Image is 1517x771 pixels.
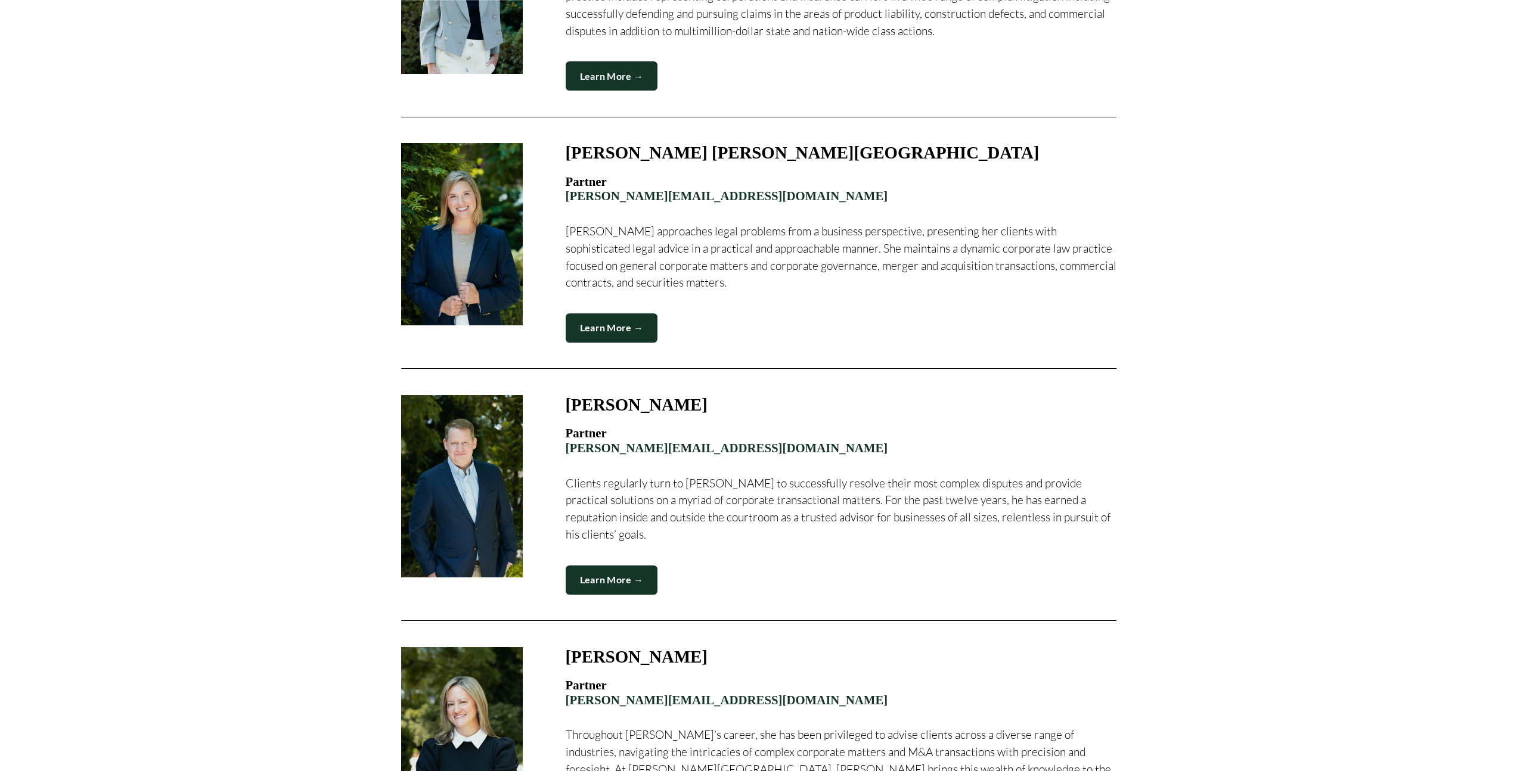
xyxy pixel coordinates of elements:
h3: [PERSON_NAME] [PERSON_NAME][GEOGRAPHIC_DATA] [566,143,1040,162]
h3: [PERSON_NAME] [566,647,708,666]
a: [PERSON_NAME][EMAIL_ADDRESS][DOMAIN_NAME] [566,441,888,455]
h4: Partner [566,175,1116,204]
a: Learn More → [566,61,658,91]
p: [PERSON_NAME] approaches legal problems from a business perspective, presenting her clients with ... [566,223,1116,291]
a: Learn More → [566,565,658,595]
a: Learn More → [566,313,658,343]
a: [PERSON_NAME][EMAIL_ADDRESS][DOMAIN_NAME] [566,189,888,203]
a: [PERSON_NAME][EMAIL_ADDRESS][DOMAIN_NAME] [566,693,888,707]
h4: Partner [566,426,1116,455]
h4: Partner [566,678,1116,707]
p: Clients regularly turn to [PERSON_NAME] to successfully resolve their most complex disputes and p... [566,475,1116,543]
h3: [PERSON_NAME] [566,395,708,414]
